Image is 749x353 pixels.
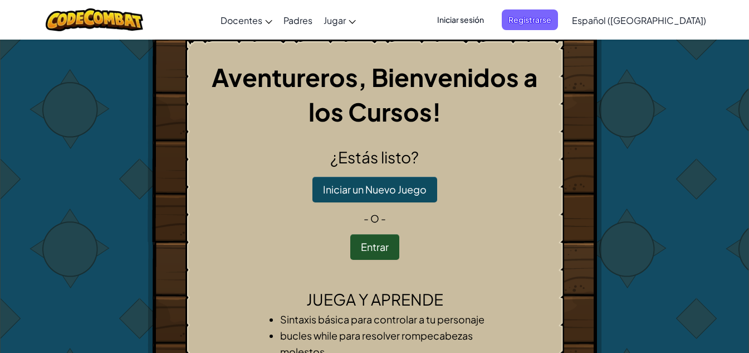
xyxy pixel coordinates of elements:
[280,311,492,327] li: Sintaxis básica para controlar a tu personaje
[195,146,555,169] h2: ¿Estás listo?
[46,8,143,31] img: CodeCombat logo
[370,212,379,225] span: o
[195,60,555,129] h1: Aventureros, Bienvenidos a los Cursos!
[215,5,278,35] a: Docentes
[379,212,386,225] span: -
[572,14,706,26] span: Español ([GEOGRAPHIC_DATA])
[318,5,361,35] a: Jugar
[566,5,712,35] a: Español ([GEOGRAPHIC_DATA])
[195,288,555,311] h2: Juega y Aprende
[221,14,262,26] span: Docentes
[430,9,491,30] button: Iniciar sesión
[350,234,399,260] button: Entrar
[312,177,437,202] button: Iniciar un Nuevo Juego
[502,9,558,30] button: Registrarse
[278,5,318,35] a: Padres
[364,212,370,225] span: -
[324,14,346,26] span: Jugar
